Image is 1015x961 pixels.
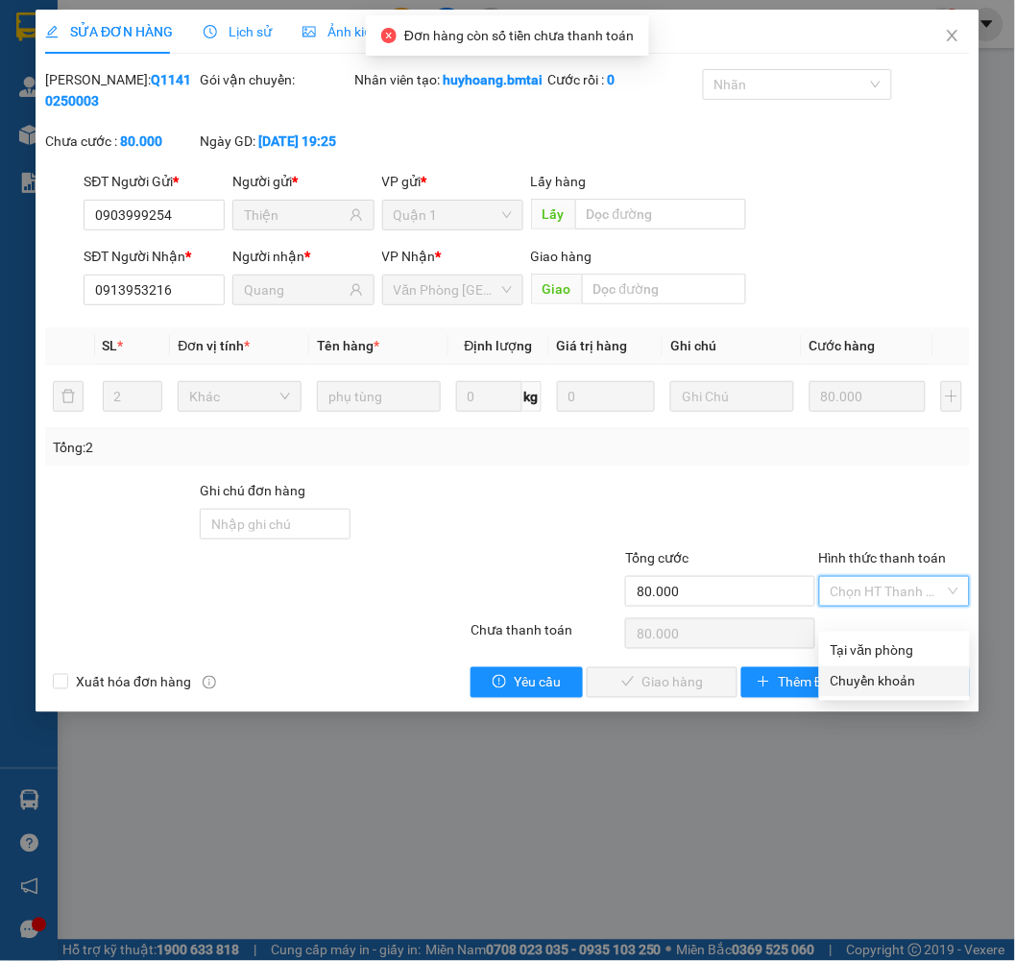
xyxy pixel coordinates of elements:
b: [DATE] 19:25 [258,133,336,149]
div: Tại văn phòng [831,640,958,661]
span: Định lượng [465,338,533,353]
div: Ngày GD: [200,131,350,152]
button: checkGiao hàng [587,667,737,698]
span: Lịch sử [204,24,272,39]
th: Ghi chú [663,327,802,365]
span: SỬA ĐƠN HÀNG [45,24,173,39]
span: Lấy hàng [531,174,587,189]
div: Người nhận [232,246,374,267]
span: Lấy [531,199,575,229]
input: 0 [810,381,927,412]
div: SĐT Người Gửi [84,171,225,192]
div: Nhân viên tạo: [354,69,544,90]
input: Tên người gửi [244,204,345,226]
span: Tên hàng [317,338,379,353]
button: exclamation-circleYêu cầu [471,667,583,698]
b: 0 [608,72,616,87]
button: Close [926,10,979,63]
span: Giá trị hàng [557,338,628,353]
span: Đơn hàng còn số tiền chưa thanh toán [404,28,634,43]
span: close-circle [381,28,397,43]
span: info-circle [203,676,216,689]
span: plus [757,675,770,690]
input: Tên người nhận [244,279,345,300]
span: VP Nhận [382,249,436,264]
span: edit [45,25,59,38]
span: SL [103,338,118,353]
span: Văn Phòng Đà Lạt [394,276,512,304]
span: Đơn vị tính [178,338,250,353]
input: Ghi chú đơn hàng [200,509,350,540]
div: Cước rồi : [548,69,699,90]
div: [PERSON_NAME]: [45,69,196,111]
span: Cước hàng [810,338,876,353]
span: kg [522,381,542,412]
span: user [350,283,363,297]
div: SĐT Người Nhận [84,246,225,267]
div: Gói vận chuyển: [200,69,350,90]
input: VD: Bàn, Ghế [317,381,441,412]
span: Tổng cước [625,550,689,565]
span: close [945,28,960,43]
span: user [350,208,363,222]
span: Quận 1 [394,201,512,229]
button: delete [53,381,84,412]
span: picture [302,25,316,38]
span: Ảnh kiện hàng [302,24,414,39]
span: Yêu cầu [514,672,561,693]
span: clock-circle [204,25,217,38]
b: 80.000 [120,133,162,149]
div: Người gửi [232,171,374,192]
div: Chưa thanh toán [469,619,623,653]
div: VP gửi [382,171,523,192]
div: Chuyển khoản [831,671,958,692]
input: Dọc đường [575,199,747,229]
span: Chọn HT Thanh Toán [831,577,958,606]
label: Ghi chú đơn hàng [200,483,305,498]
span: Thêm ĐH mới [778,672,859,693]
input: 0 [557,381,655,412]
input: Dọc đường [582,274,747,304]
input: Ghi Chú [670,381,794,412]
div: Chưa cước : [45,131,196,152]
label: Hình thức thanh toán [819,550,947,565]
button: plus [941,381,962,412]
b: huyhoang.bmtai [443,72,543,87]
span: exclamation-circle [493,675,506,690]
div: Tổng: 2 [53,437,394,458]
span: Xuất hóa đơn hàng [68,672,199,693]
span: Khác [189,382,290,411]
span: Giao [531,274,582,304]
span: Giao hàng [531,249,592,264]
button: plusThêm ĐH mới [741,667,854,698]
